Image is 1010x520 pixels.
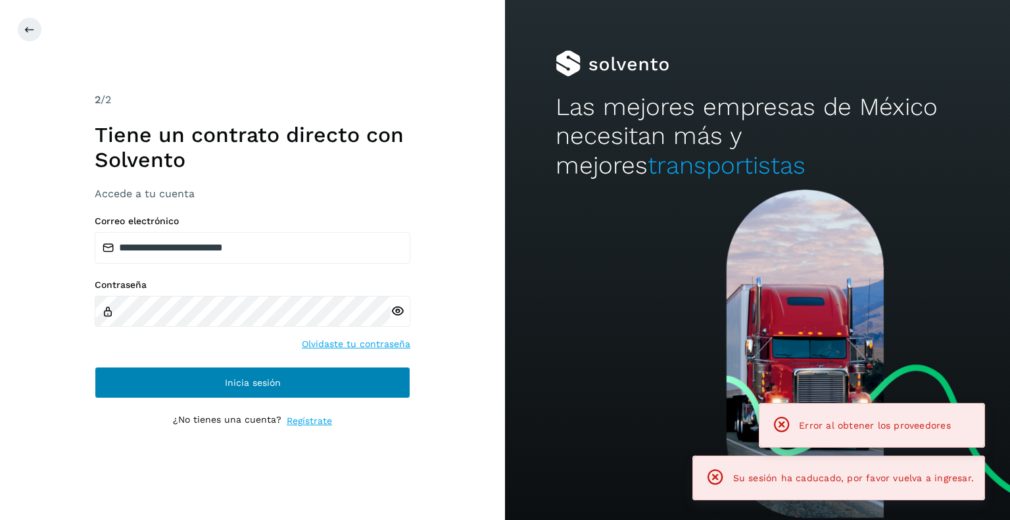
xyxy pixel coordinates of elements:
[95,92,410,108] div: /2
[799,420,951,431] span: Error al obtener los proveedores
[95,279,410,291] label: Contraseña
[95,122,410,173] h1: Tiene un contrato directo con Solvento
[225,378,281,387] span: Inicia sesión
[95,93,101,106] span: 2
[95,216,410,227] label: Correo electrónico
[302,337,410,351] a: Olvidaste tu contraseña
[95,367,410,398] button: Inicia sesión
[648,151,806,179] span: transportistas
[733,473,974,483] span: Su sesión ha caducado, por favor vuelva a ingresar.
[95,187,410,200] h3: Accede a tu cuenta
[556,93,959,180] h2: Las mejores empresas de México necesitan más y mejores
[287,414,332,428] a: Regístrate
[173,414,281,428] p: ¿No tienes una cuenta?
